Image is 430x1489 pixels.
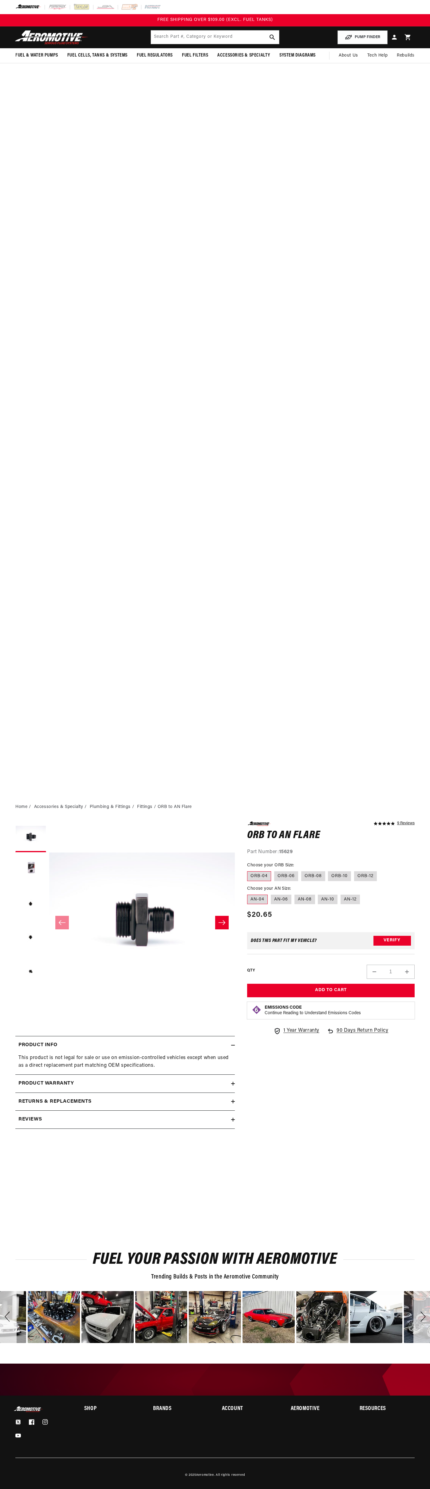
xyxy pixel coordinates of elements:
[222,1406,277,1412] summary: Account
[18,1041,57,1049] h2: Product Info
[153,1406,208,1412] summary: Brands
[11,48,63,63] summary: Fuel & Water Pumps
[15,1093,235,1111] summary: Returns & replacements
[247,984,415,998] button: Add to Cart
[251,938,317,943] div: Does This part fit My vehicle?
[339,53,358,58] span: About Us
[265,1005,361,1016] button: Emissions CodeContinue Reading to Understand Emissions Codes
[177,48,213,63] summary: Fuel Filters
[296,1291,349,1343] div: image number 15
[15,889,46,920] button: Load image 3 in gallery view
[337,30,388,44] button: PUMP FINDER
[350,1291,402,1343] div: image number 16
[15,923,46,954] button: Load image 4 in gallery view
[15,52,58,59] span: Fuel & Water Pumps
[341,895,360,904] label: AN-12
[84,1406,139,1412] h2: Shop
[196,1473,214,1477] a: Aeromotive
[13,1406,44,1412] img: Aeromotive
[15,821,235,1024] media-gallery: Gallery Viewer
[67,52,128,59] span: Fuel Cells, Tanks & Systems
[354,871,377,881] label: ORB-12
[392,48,419,63] summary: Rebuilds
[291,1406,346,1412] summary: Aeromotive
[265,1010,361,1016] p: Continue Reading to Understand Emissions Codes
[274,871,298,881] label: ORB-06
[367,52,388,59] span: Tech Help
[243,1291,295,1343] div: Photo from a Shopper
[15,804,415,810] nav: breadcrumbs
[274,1027,319,1035] a: 1 Year Warranty
[137,52,173,59] span: Fuel Regulators
[216,1473,245,1477] small: All rights reserved
[15,821,46,852] button: Load image 1 in gallery view
[247,862,294,869] legend: Choose your ORB Size:
[279,52,316,59] span: System Diagrams
[185,1473,215,1477] small: © 2025 .
[18,1098,91,1106] h2: Returns & replacements
[151,1274,279,1280] span: Trending Builds & Posts in the Aeromotive Community
[81,1291,134,1343] div: image number 11
[247,871,271,881] label: ORB-04
[363,48,392,63] summary: Tech Help
[28,1291,80,1343] div: image number 10
[15,1036,235,1054] summary: Product Info
[135,1291,187,1343] div: Photo from a Shopper
[373,936,411,946] button: Verify
[243,1291,295,1343] div: image number 14
[81,1291,134,1343] div: Photo from a Shopper
[247,848,415,856] div: Part Number:
[135,1291,187,1343] div: image number 12
[247,831,415,841] h1: ORB to AN Flare
[279,849,293,854] strong: 15629
[217,52,270,59] span: Accessories & Specialty
[55,916,69,929] button: Slide left
[15,804,27,810] a: Home
[350,1291,402,1343] div: Photo from a Shopper
[189,1291,241,1343] div: Photo from a Shopper
[271,895,291,904] label: AN-06
[15,855,46,886] button: Load image 2 in gallery view
[15,957,46,987] button: Load image 5 in gallery view
[413,1291,430,1343] div: Next
[15,1054,235,1070] div: This product is not legal for sale or use on emission-controlled vehicles except when used as a d...
[397,821,415,826] a: 9 reviews
[18,1116,42,1124] h2: Reviews
[63,48,132,63] summary: Fuel Cells, Tanks & Systems
[247,909,272,920] span: $20.65
[275,48,320,63] summary: System Diagrams
[182,52,208,59] span: Fuel Filters
[28,1291,80,1343] div: Photo from a Shopper
[337,1027,389,1041] span: 90 Days Return Policy
[334,48,363,63] a: About Us
[157,18,273,22] span: FREE SHIPPING OVER $109.00 (EXCL. FUEL TANKS)
[13,30,90,45] img: Aeromotive
[151,30,279,44] input: Search by Part Number, Category or Keyword
[328,871,351,881] label: ORB-10
[397,52,415,59] span: Rebuilds
[301,871,325,881] label: ORB-08
[283,1027,319,1035] span: 1 Year Warranty
[15,1075,235,1093] summary: Product warranty
[15,1111,235,1129] summary: Reviews
[296,1291,349,1343] div: Photo from a Shopper
[18,1080,74,1088] h2: Product warranty
[15,1252,415,1267] h2: Fuel Your Passion with Aeromotive
[294,895,315,904] label: AN-08
[158,804,192,810] li: ORB to AN Flare
[360,1406,415,1412] summary: Resources
[247,895,268,904] label: AN-04
[215,916,229,929] button: Slide right
[318,895,337,904] label: AN-10
[327,1027,389,1041] a: 90 Days Return Policy
[132,48,177,63] summary: Fuel Regulators
[247,885,291,892] legend: Choose your AN Size:
[247,968,255,973] label: QTY
[265,1005,302,1010] strong: Emissions Code
[137,804,152,810] a: Fittings
[266,30,279,44] button: search button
